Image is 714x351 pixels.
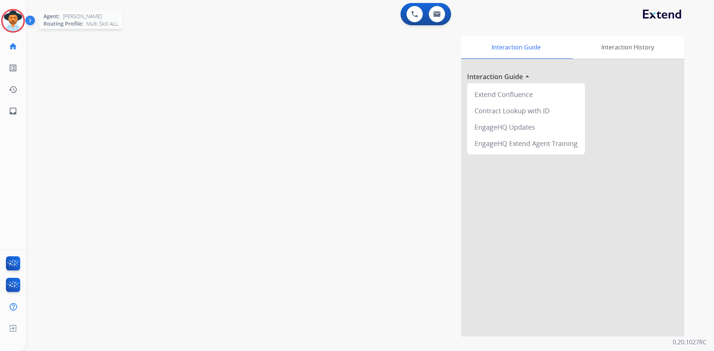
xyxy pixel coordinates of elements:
[86,20,118,27] span: Multi Skill ALL
[9,107,17,116] mat-icon: inbox
[3,10,23,31] img: avatar
[44,13,60,20] span: Agent:
[571,36,684,59] div: Interaction History
[673,338,707,347] p: 0.20.1027RC
[9,42,17,51] mat-icon: home
[9,64,17,72] mat-icon: list_alt
[461,36,571,59] div: Interaction Guide
[470,119,582,135] div: EngageHQ Updates
[9,85,17,94] mat-icon: history
[470,86,582,103] div: Extend Confluence
[63,13,102,20] span: [PERSON_NAME]
[470,103,582,119] div: Contract Lookup with ID
[44,20,83,27] span: Routing Profile:
[470,135,582,152] div: EngageHQ Extend Agent Training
